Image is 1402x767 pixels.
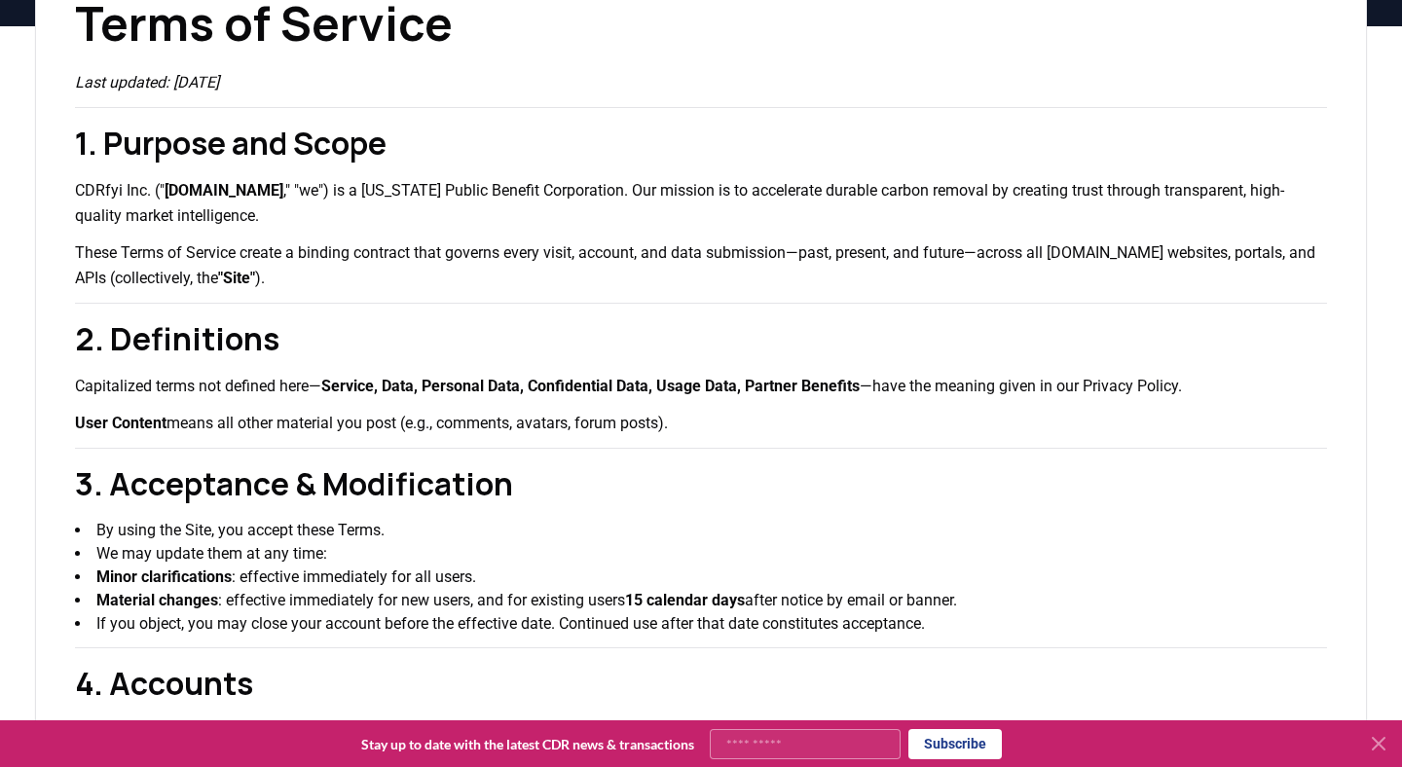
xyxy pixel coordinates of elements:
strong: "Site" [218,269,255,287]
strong: Material changes [96,591,218,609]
em: Last updated: [DATE] [75,73,219,91]
strong: [DOMAIN_NAME] [165,181,283,200]
h2: 3. Acceptance & Modification [75,460,1327,507]
li: Choose a strong password and keep it confidential. [75,718,1327,742]
li: We may update them at any time: [75,542,1327,612]
li: : effective immediately for new users, and for existing users after notice by email or banner. [75,589,1327,612]
p: These Terms of Service create a binding contract that governs every visit, account, and data subm... [75,240,1327,291]
li: By using the Site, you accept these Terms. [75,519,1327,542]
strong: Service, Data, Personal Data, Confidential Data, Usage Data, Partner Benefits [321,377,860,395]
p: CDRfyi Inc. (" ," "we") is a [US_STATE] Public Benefit Corporation. Our mission is to accelerate ... [75,178,1327,229]
li: : effective immediately for all users. [75,566,1327,589]
strong: User Content [75,414,166,432]
h2: 1. Purpose and Scope [75,120,1327,166]
strong: 15 calendar days [625,591,745,609]
h2: 2. Definitions [75,315,1327,362]
p: means all other material you post (e.g., comments, avatars, forum posts). [75,411,1327,436]
h2: 4. Accounts [75,660,1327,707]
li: If you object, you may close your account before the effective date. Continued use after that dat... [75,612,1327,636]
strong: Minor clarifications [96,567,232,586]
p: Capitalized terms not defined here— —have the meaning given in our Privacy Policy. [75,374,1327,399]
